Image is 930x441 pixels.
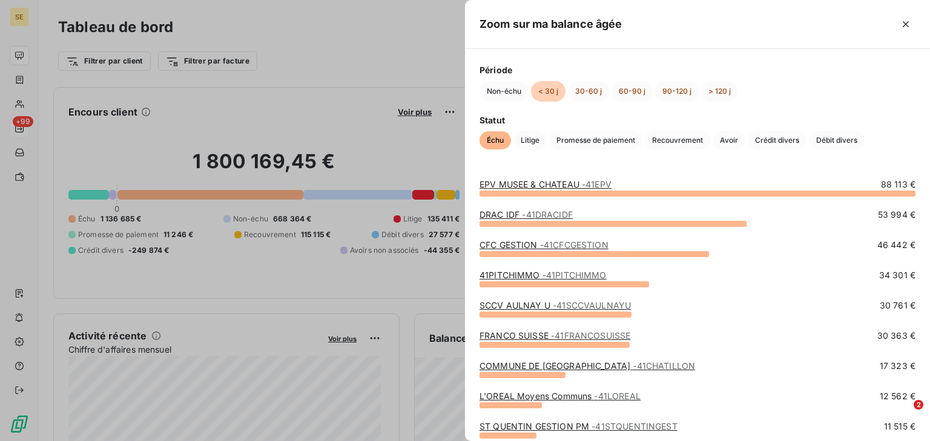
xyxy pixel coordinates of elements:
[480,361,695,371] a: COMMUNE DE [GEOGRAPHIC_DATA]
[880,390,915,402] span: 12 562 €
[480,209,573,220] a: DRAC IDF
[594,391,640,401] span: - 41LOREAL
[879,269,915,281] span: 34 301 €
[531,81,566,102] button: < 30 j
[748,131,806,149] button: Crédit divers
[480,240,608,250] a: CFC GESTION
[480,64,915,76] span: Période
[655,81,699,102] button: 90-120 j
[914,400,923,410] span: 2
[889,400,918,429] iframe: Intercom live chat
[480,179,612,189] a: EPV MUSEE & CHATEAU
[877,239,915,251] span: 46 442 €
[480,131,511,149] button: Échu
[592,421,677,431] span: - 41STQUENTINGEST
[551,330,630,341] span: - 41FRANCOSUISSE
[582,179,612,189] span: - 41EPV
[549,131,642,149] button: Promesse de paiement
[522,209,573,220] span: - 41DRACIDF
[880,360,915,372] span: 17 323 €
[809,131,865,149] button: Débit divers
[568,81,609,102] button: 30-60 j
[480,421,678,431] a: ST QUENTIN GESTION PM
[480,300,631,310] a: SCCV AULNAY U
[480,330,630,341] a: FRANCO SUISSE
[877,330,915,342] span: 30 363 €
[612,81,653,102] button: 60-90 j
[480,16,622,33] h5: Zoom sur ma balance âgée
[480,114,915,126] span: Statut
[480,391,641,401] a: L'OREAL Moyens Communs
[480,81,529,102] button: Non-échu
[513,131,547,149] button: Litige
[540,240,608,250] span: - 41CFCGESTION
[645,131,710,149] button: Recouvrement
[884,420,915,433] span: 11 515 €
[480,270,607,280] a: 41PITCHIMMO
[633,361,695,371] span: - 41CHATILLON
[880,299,915,312] span: 30 761 €
[553,300,631,310] span: - 41SCCVAULNAYU
[701,81,738,102] button: > 120 j
[542,270,607,280] span: - 41PITCHIMMO
[713,131,745,149] button: Avoir
[881,178,915,191] span: 88 113 €
[878,209,915,221] span: 53 994 €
